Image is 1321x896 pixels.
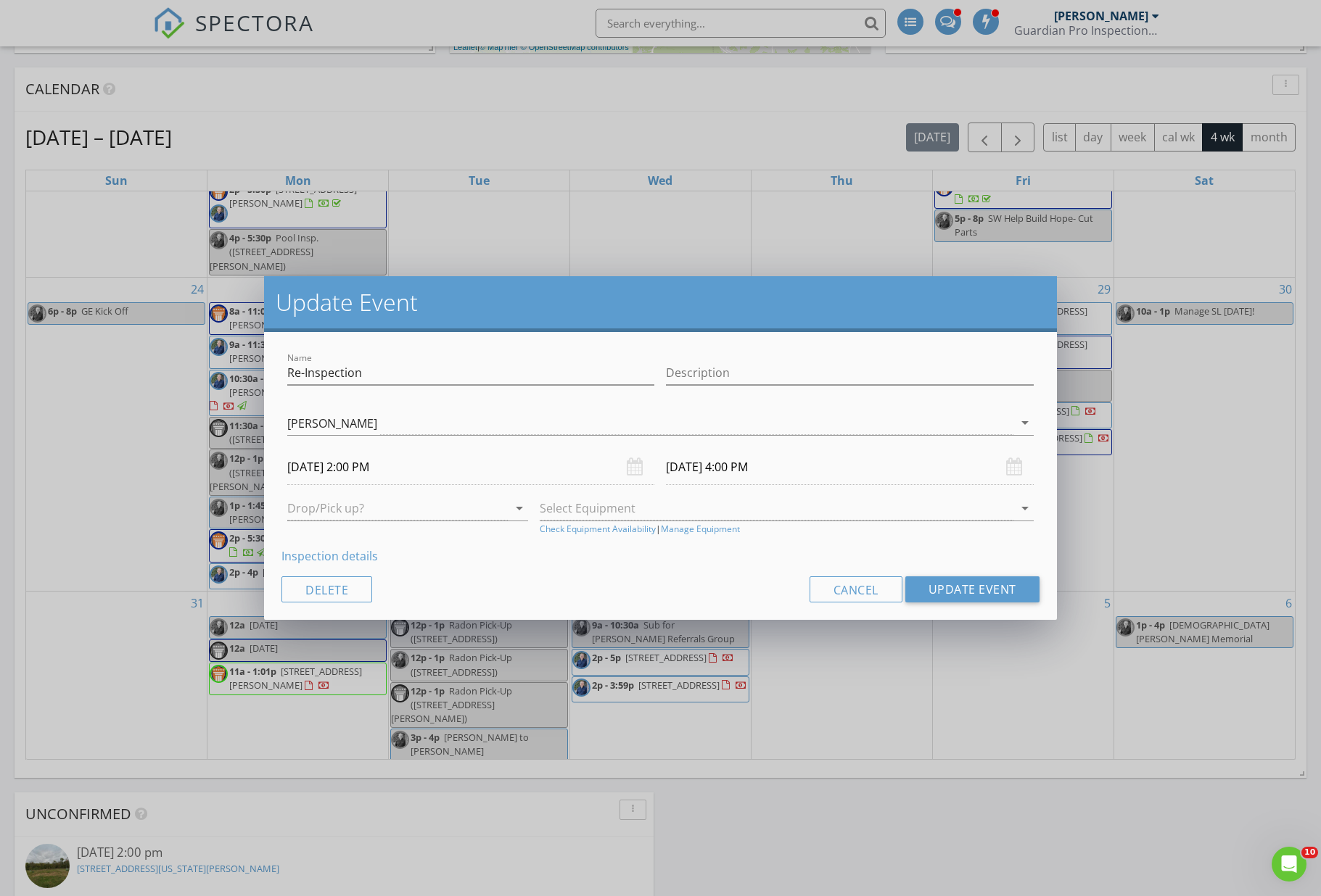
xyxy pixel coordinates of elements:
[287,417,377,430] div: [PERSON_NAME]
[281,576,372,602] button: Delete
[905,576,1040,602] button: Update Event
[281,548,378,564] a: Inspection details
[1301,847,1318,858] span: 10
[540,523,1033,536] div: |
[540,523,656,536] a: Check Equipment Availability
[666,449,1033,485] input: Select date
[1016,499,1034,517] i: arrow_drop_down
[276,288,1045,317] h2: Update Event
[511,499,528,517] i: arrow_drop_down
[661,523,740,536] a: Manage Equipment
[287,449,654,485] input: Select date
[1272,847,1306,882] iframe: Intercom live chat
[810,576,902,602] button: Cancel
[1016,414,1034,431] i: arrow_drop_down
